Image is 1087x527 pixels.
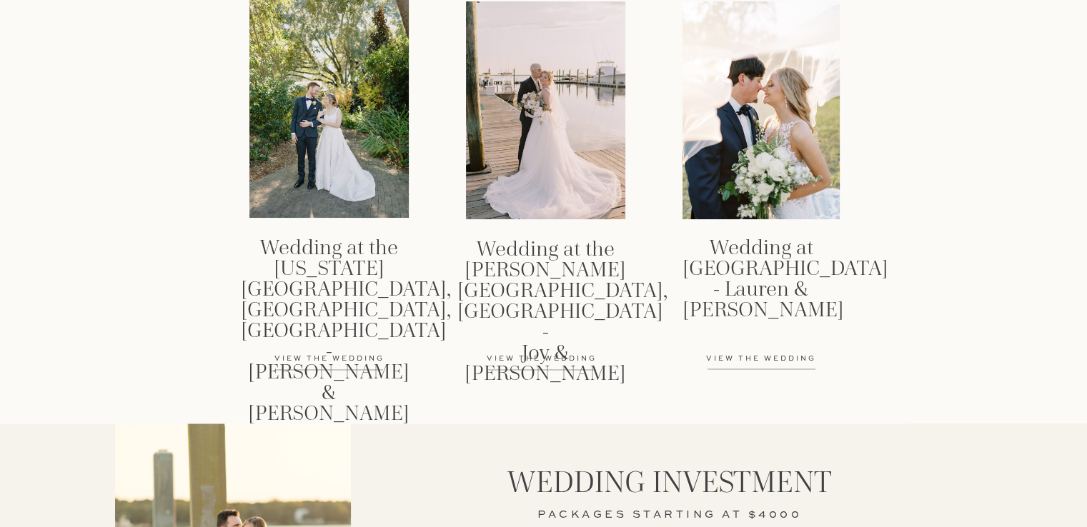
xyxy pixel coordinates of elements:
[466,353,617,365] a: View the wedding
[254,353,405,365] a: View the wedding
[457,239,634,342] h3: Wedding at the [PERSON_NAME][GEOGRAPHIC_DATA], [GEOGRAPHIC_DATA] - Joy & [PERSON_NAME]
[241,237,417,307] h3: Wedding at the [US_STATE][GEOGRAPHIC_DATA], [GEOGRAPHIC_DATA], [GEOGRAPHIC_DATA] - [PERSON_NAME] ...
[241,237,417,307] a: Wedding at the [US_STATE][GEOGRAPHIC_DATA], [GEOGRAPHIC_DATA], [GEOGRAPHIC_DATA] -[PERSON_NAME] &...
[685,353,837,365] a: View the wedding
[390,464,949,501] h2: Wedding Investment
[457,239,634,342] a: Wedding at the [PERSON_NAME][GEOGRAPHIC_DATA], [GEOGRAPHIC_DATA] -Joy & [PERSON_NAME]
[683,237,840,307] a: Wedding at [GEOGRAPHIC_DATA] - Lauren & [PERSON_NAME]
